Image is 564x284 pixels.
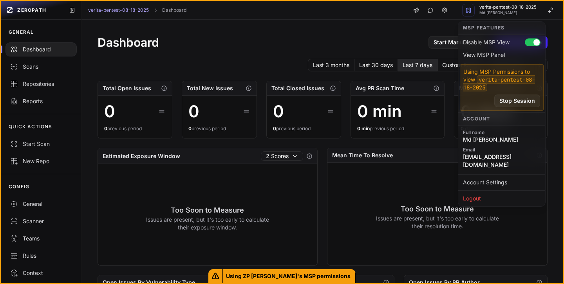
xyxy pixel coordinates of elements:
div: View MSP Panel [460,49,544,61]
div: General [10,200,72,208]
button: verita-pentest-08-18-2025 Md [PERSON_NAME] [457,1,563,20]
p: Issues are present, but it's too early to calculate their resolution time. [376,215,499,230]
a: Context [1,264,81,282]
span: ZEROPATH [17,7,46,13]
button: Custom Range [437,59,485,71]
a: ZEROPATH [4,4,63,16]
h2: Estimated Exposure Window [103,152,180,160]
div: previous period [104,126,166,132]
div: Account [458,112,545,126]
div: New Repo [10,157,72,165]
span: Disable MSP View [463,38,510,46]
a: New Repo [1,153,81,170]
a: Repositories [1,75,81,93]
span: [EMAIL_ADDRESS][DOMAIN_NAME] [463,153,540,169]
div: Repositories [10,80,72,88]
svg: chevron right, [153,7,158,13]
a: Account Settings [460,176,544,189]
button: 2 Scores [261,151,303,161]
div: previous period [357,126,437,132]
p: CONFIG [9,184,29,190]
h2: Total New Issues [187,84,233,92]
span: Md [PERSON_NAME] [479,11,537,15]
a: Teams [1,230,81,247]
div: previous period [273,126,335,132]
div: Context [10,269,72,277]
a: Scans [1,58,81,75]
button: Last 7 days [398,59,437,71]
button: Last 30 days [354,59,398,71]
a: verita-pentest-08-18-2025 [88,7,149,13]
div: Start Scan [10,140,72,148]
nav: breadcrumb [88,7,186,13]
a: Dashboard [162,7,186,13]
span: Using ZP [PERSON_NAME]'s MSP permissions [223,269,356,283]
button: Stop Session [494,95,540,107]
span: 0 [273,126,276,131]
h3: Too Soon to Measure [146,205,269,216]
p: QUICK ACTIONS [9,124,52,130]
div: MSP Features [458,22,545,35]
code: verita-pentest-08-18-2025 [463,75,535,91]
a: General [1,195,81,213]
h2: Avg PR Scan Time [356,84,404,92]
div: Logout [460,192,544,205]
button: Start Scan [1,135,81,153]
div: 0 min [357,102,402,121]
div: verita-pentest-08-18-2025 Md [PERSON_NAME] [458,21,546,207]
span: verita-pentest-08-18-2025 [479,5,537,9]
div: Reports [10,97,72,105]
div: Teams [10,235,72,242]
span: 0 [104,126,107,131]
button: Last 3 months [308,59,354,71]
div: previous period [188,126,250,132]
a: Rules [1,247,81,264]
div: Dashboard [10,46,72,53]
a: Reports [1,93,81,110]
a: Dashboard [1,41,81,58]
div: 0 [188,102,199,121]
a: Scanner [1,213,81,230]
h2: Total Open Issues [103,84,151,92]
span: 0 min [357,126,370,131]
div: Rules [10,252,72,260]
div: Scans [10,63,72,71]
p: GENERAL [9,29,34,35]
div: 0 [104,102,115,121]
h1: Dashboard [98,35,159,49]
h3: Too Soon to Measure [376,204,499,215]
p: Using MSP Permissions to view [463,68,540,91]
h2: Mean Time To Resolve [332,151,393,159]
span: Full name [463,129,540,136]
span: Md [PERSON_NAME] [463,136,540,144]
a: Start Manual Scan [428,36,488,49]
h2: Total Closed Issues [271,84,324,92]
p: Issues are present, but it's too early to calculate their exposure window. [146,216,269,231]
div: Scanner [10,217,72,225]
span: 0 [188,126,192,131]
span: Email [463,147,540,153]
div: 0 [273,102,284,121]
